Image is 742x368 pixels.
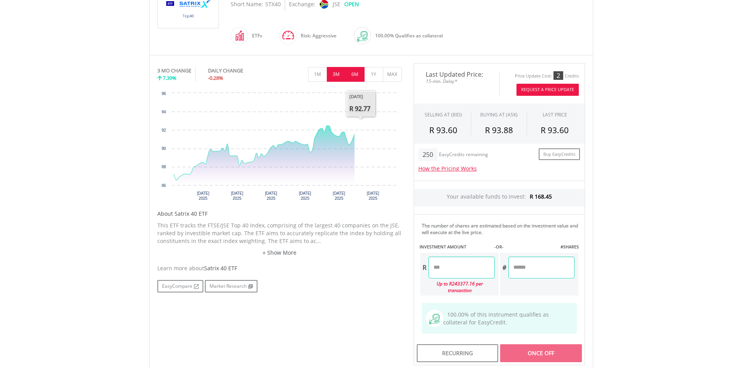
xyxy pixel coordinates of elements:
[553,71,563,80] div: 2
[157,210,402,218] h5: About Satrix 40 ETF
[204,264,237,272] span: Satrix 40 ETF
[485,125,513,136] span: R 93.88
[515,73,552,79] div: Price Update Cost:
[439,152,488,158] div: EasyCredits remaining
[161,165,166,169] text: 88
[560,244,579,250] label: #SHARES
[425,111,462,118] div: SELLING AT (BID)
[299,191,311,201] text: [DATE] 2025
[248,26,262,45] div: ETFs
[327,67,346,82] button: 3M
[420,257,428,278] div: R
[367,191,379,201] text: [DATE] 2025
[161,146,166,151] text: 90
[157,89,402,206] svg: Interactive chart
[418,165,477,172] a: How the Pricing Works
[383,67,402,82] button: MAX
[419,244,466,250] label: INVESTMENT AMOUNT
[163,74,176,81] span: 7.39%
[205,280,257,292] a: Market Research
[500,344,582,362] div: Once Off
[494,244,504,250] label: -OR-
[364,67,383,82] button: 1Y
[418,148,437,161] div: 250
[345,67,365,82] button: 6M
[157,249,402,257] a: + Show More
[480,111,518,118] span: BUYING AT (ASK)
[157,222,402,245] p: This ETF tracks the FTSE/JSE Top 40 Index, comprising of the largest 40 companies on the JSE, ran...
[539,148,580,160] a: Buy EasyCredits
[420,278,495,296] div: Up to R243377.16 per transaction
[161,183,166,188] text: 86
[516,84,579,96] button: Request A Price Update
[530,193,552,200] span: R 168.45
[443,311,549,326] span: 100.00% of this instrument qualifies as collateral for EasyCredit.
[500,257,508,278] div: #
[417,344,498,362] div: Recurring
[420,71,493,77] span: Last Updated Price:
[333,191,345,201] text: [DATE] 2025
[420,77,493,85] span: 15-min. Delay*
[161,110,166,114] text: 94
[157,280,203,292] a: EasyCompare
[375,32,443,39] span: 100.00% Qualifies as collateral
[157,264,402,272] div: Learn more about
[429,314,440,324] img: collateral-qualifying-green.svg
[357,31,368,42] img: collateral-qualifying-green.svg
[297,26,337,45] div: Risk: Aggressive
[197,191,209,201] text: [DATE] 2025
[414,189,585,206] div: Your available funds to invest:
[231,191,243,201] text: [DATE] 2025
[157,89,402,206] div: Chart. Highcharts interactive chart.
[565,73,579,79] div: Credits
[208,74,223,81] span: -0.28%
[161,128,166,132] text: 92
[541,125,569,136] span: R 93.60
[161,92,166,96] text: 96
[208,67,269,74] div: DAILY CHANGE
[429,125,457,136] span: R 93.60
[157,67,191,74] div: 3 MO CHANGE
[308,67,327,82] button: 1M
[265,191,277,201] text: [DATE] 2025
[543,111,567,118] div: LAST PRICE
[422,222,582,236] div: The number of shares are estimated based on the investment value and will execute at the live price.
